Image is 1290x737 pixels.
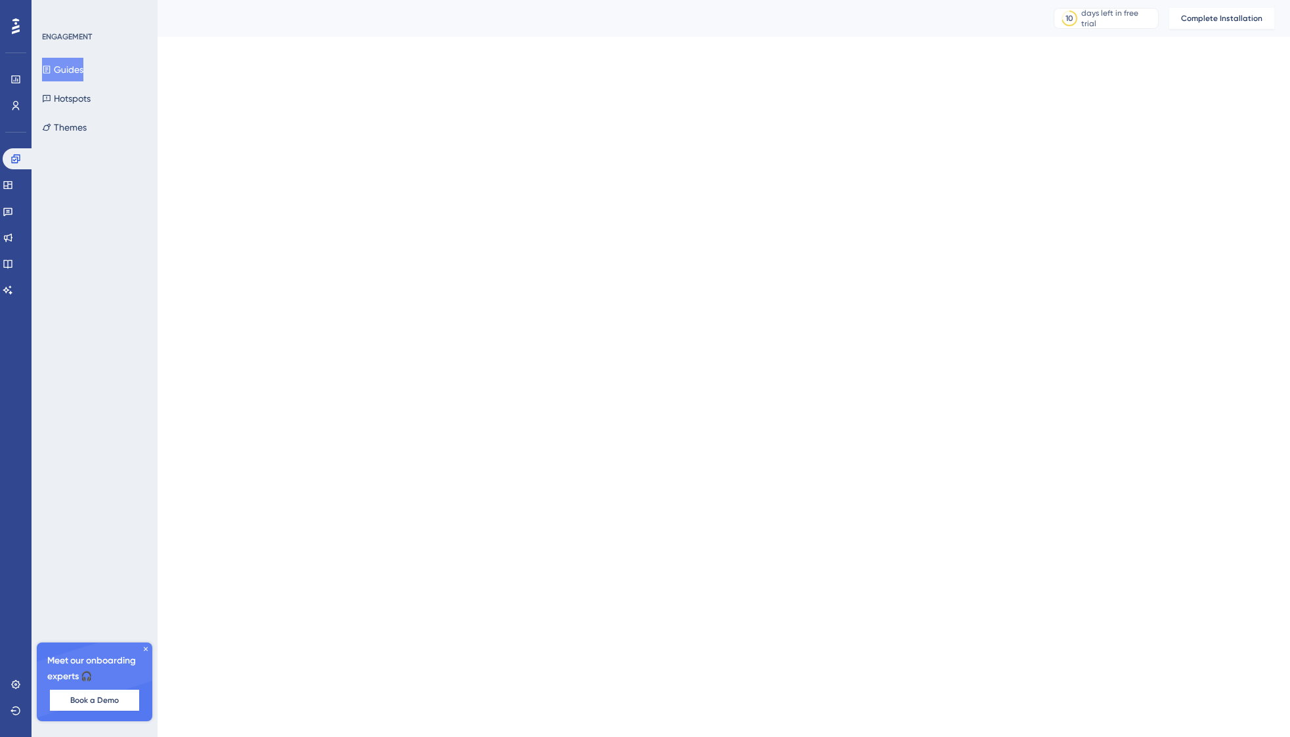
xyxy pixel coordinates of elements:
[42,32,92,42] div: ENGAGEMENT
[47,653,142,684] span: Meet our onboarding experts 🎧
[1081,8,1154,29] div: days left in free trial
[1065,13,1073,24] div: 10
[70,695,119,705] span: Book a Demo
[42,87,91,110] button: Hotspots
[1181,13,1262,24] span: Complete Installation
[42,58,83,81] button: Guides
[50,690,139,711] button: Book a Demo
[42,116,87,139] button: Themes
[1169,8,1274,29] button: Complete Installation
